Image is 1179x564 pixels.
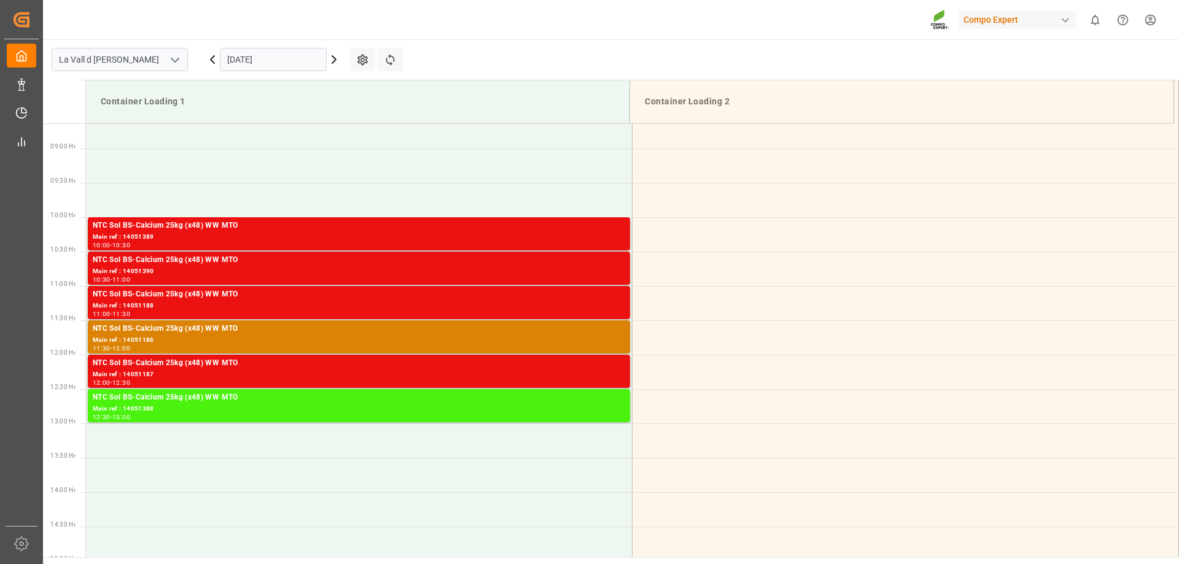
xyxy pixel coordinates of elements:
span: 10:00 Hr [50,212,76,218]
input: Type to search/select [52,48,188,71]
div: NTC Sol BS-Calcium 25kg (x48) WW MTO [93,254,625,266]
div: 12:00 [112,346,130,351]
div: 10:30 [112,242,130,248]
div: - [111,346,112,351]
div: Compo Expert [959,11,1076,29]
button: show 0 new notifications [1081,6,1109,34]
span: 13:00 Hr [50,418,76,425]
div: 10:30 [93,277,111,282]
span: 10:30 Hr [50,246,76,253]
div: NTC Sol BS-Calcium 25kg (x48) WW MTO [93,357,625,369]
div: Main ref : 14051389 [93,232,625,242]
div: 11:30 [93,346,111,351]
div: 12:30 [93,414,111,420]
div: 10:00 [93,242,111,248]
div: - [111,311,112,317]
span: 09:00 Hr [50,143,76,150]
span: 11:30 Hr [50,315,76,322]
span: 12:30 Hr [50,384,76,390]
img: Screenshot%202023-09-29%20at%2010.02.21.png_1712312052.png [930,9,950,31]
div: Container Loading 1 [96,90,620,113]
div: - [111,277,112,282]
div: Main ref : 14051187 [93,369,625,380]
div: 11:30 [112,311,130,317]
span: 15:00 Hr [50,555,76,562]
div: Main ref : 14051188 [93,301,625,311]
div: 12:30 [112,380,130,385]
div: NTC Sol BS-Calcium 25kg (x48) WW MTO [93,392,625,404]
div: NTC Sol BS-Calcium 25kg (x48) WW MTO [93,220,625,232]
span: 11:00 Hr [50,280,76,287]
div: NTC Sol BS-Calcium 25kg (x48) WW MTO [93,323,625,335]
div: - [111,380,112,385]
div: NTC Sol BS-Calcium 25kg (x48) WW MTO [93,288,625,301]
div: Main ref : 14051186 [93,335,625,346]
button: Compo Expert [959,8,1081,31]
div: 13:00 [112,414,130,420]
span: 12:00 Hr [50,349,76,356]
button: open menu [165,50,184,69]
button: Help Center [1109,6,1137,34]
div: 11:00 [93,311,111,317]
span: 14:30 Hr [50,521,76,528]
span: 09:30 Hr [50,177,76,184]
div: Main ref : 14051388 [93,404,625,414]
span: 13:30 Hr [50,452,76,459]
div: - [111,242,112,248]
div: 12:00 [93,380,111,385]
div: Main ref : 14051390 [93,266,625,277]
input: DD.MM.YYYY [220,48,327,71]
div: Container Loading 2 [640,90,1164,113]
div: 11:00 [112,277,130,282]
span: 14:00 Hr [50,487,76,493]
div: - [111,414,112,420]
